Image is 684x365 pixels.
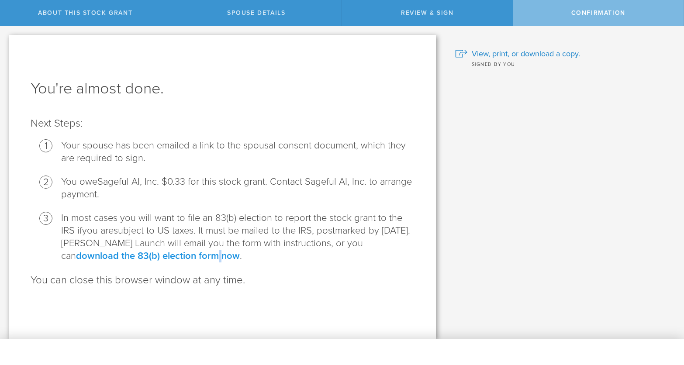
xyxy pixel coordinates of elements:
[227,9,285,17] span: Spouse Details
[472,48,580,59] span: View, print, or download a copy.
[61,176,97,187] span: You owe
[455,59,671,68] div: Signed by you
[401,9,454,17] span: Review & Sign
[61,176,414,201] li: Sageful AI, Inc. $0.33 for this stock grant. Contact Sageful AI, Inc. to arrange payment.
[31,78,414,99] h1: You're almost done.
[76,250,240,262] a: download the 83(b) election form now
[61,139,414,165] li: Your spouse has been emailed a link to the spousal consent document, which they are required to s...
[31,273,414,287] p: You can close this browser window at any time.
[61,212,414,262] li: In most cases you will want to file an 83(b) election to report the stock grant to the IRS if sub...
[82,225,114,236] span: you are
[31,117,414,131] p: Next Steps:
[38,9,132,17] span: About this stock grant
[571,9,625,17] span: Confirmation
